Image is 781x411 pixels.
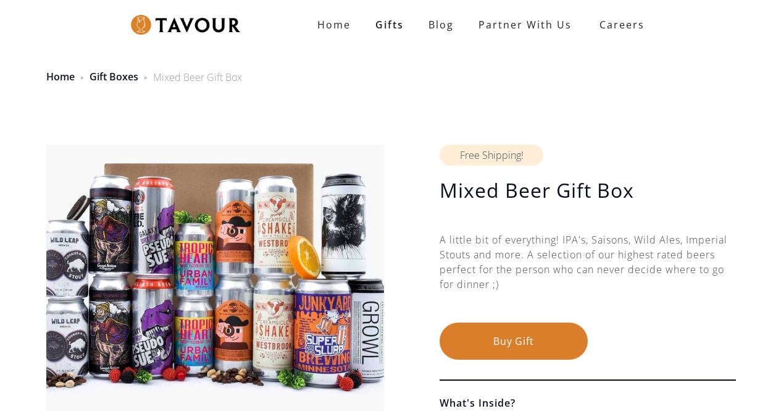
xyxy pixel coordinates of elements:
[440,323,588,360] button: Buy Gift
[584,7,654,42] a: Careers
[440,396,736,410] h6: What's Inside?
[440,178,736,203] h1: Mixed Beer Gift Box
[599,12,645,37] strong: Careers
[90,70,138,83] a: Gift Boxes
[305,12,363,37] a: Home
[440,232,736,323] div: A little bit of everything! IPA's, Saisons, Wild Ales, Imperial Stouts and more. A selection of o...
[317,18,351,32] strong: Home
[46,70,75,83] a: Home
[363,12,416,37] a: Gifts
[153,70,242,85] div: Mixed Beer Gift Box
[416,12,466,37] a: Blog
[466,12,584,37] a: partner with us
[440,145,543,166] div: Free Shipping!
